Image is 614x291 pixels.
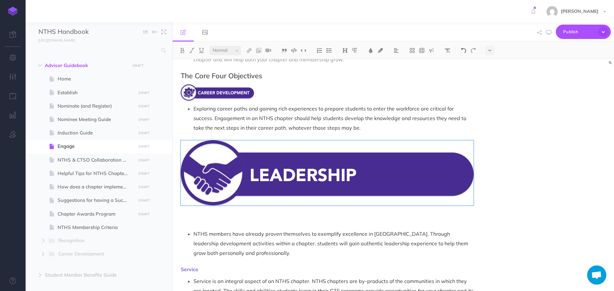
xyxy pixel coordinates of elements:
[58,183,134,191] span: How does a chapter implement the Core Four Objectives?
[58,89,134,96] span: Establish
[58,210,134,218] span: Chapter Awards Program
[377,48,383,53] img: Text background color button
[58,237,124,245] span: Recognition
[587,265,606,285] a: Open chat
[58,170,134,177] span: Helpful Tips for NTHS Chapter Officers
[138,118,150,122] small: DRAFT
[38,45,158,56] input: Search
[393,48,399,53] img: Alignment dropdown menu button
[470,48,476,53] img: Redo
[138,144,150,149] small: DRAFT
[136,183,152,191] button: DRAFT
[138,131,150,135] small: DRAFT
[281,48,287,53] img: Blockquote button
[429,48,434,53] img: Callout dropdown menu button
[58,129,134,137] span: Induction Guide
[136,157,152,164] button: DRAFT
[193,229,474,258] p: NTHS members have already proven themselves to exemplify excellence in [GEOGRAPHIC_DATA]. Through...
[132,64,144,68] small: DRAFT
[181,72,474,80] h2: The Core Four Objectives
[58,250,124,258] span: Career Development
[291,48,297,53] img: Code block button
[136,197,152,204] button: DRAFT
[58,116,134,123] span: Nominee Meeting Guide
[8,7,18,16] img: logo-mark.svg
[461,48,467,53] img: Undo
[58,196,134,204] span: Suggestions for having a Successful Chapter
[58,102,134,110] span: Nominate (and Register)
[38,38,75,42] small: [URL][DOMAIN_NAME]
[193,104,474,133] p: Exploring career paths and gaining rich experiences to prepare students to enter the workforce ar...
[138,198,150,203] small: DRAFT
[419,48,425,53] img: Create table button
[189,48,195,53] img: Italic button
[317,48,322,53] img: Ordered list button
[181,140,474,205] img: 6nx9DtAbPV2057LpbBOV.png
[265,48,271,53] img: Add video button
[38,27,114,37] input: Documentation Name
[445,48,450,53] img: Clear styles button
[199,48,204,53] img: Underline button
[352,48,358,53] img: Paragraph button
[138,172,150,176] small: DRAFT
[368,48,374,53] img: Text color button
[58,142,134,150] span: Engage
[547,6,558,17] img: e15ca27c081d2886606c458bc858b488.jpg
[58,156,134,164] span: NTHS & CTSO Collaboration Guide
[45,62,126,69] span: Advisor Guidebook
[181,266,198,272] span: Service
[563,27,595,37] span: Publish
[26,37,81,43] a: [URL][DOMAIN_NAME]
[136,143,152,150] button: DRAFT
[136,89,152,96] button: DRAFT
[556,25,611,39] button: Publish
[301,48,306,53] img: Inline code button
[138,158,150,162] small: DRAFT
[130,62,146,69] button: DRAFT
[138,91,150,95] small: DRAFT
[558,8,602,14] span: [PERSON_NAME]
[326,48,332,53] img: Unordered list button
[256,48,262,53] img: Add image button
[136,211,152,218] button: DRAFT
[342,48,348,53] img: Headings dropdown button
[136,170,152,177] button: DRAFT
[136,103,152,110] button: DRAFT
[138,104,150,108] small: DRAFT
[136,129,152,137] button: DRAFT
[58,224,134,231] span: NTHS Membership Criteria
[138,212,150,216] small: DRAFT
[138,185,150,189] small: DRAFT
[246,48,252,53] img: Link button
[181,84,254,101] img: mkmDEulyHBybJLOsgLhr.png
[179,48,185,53] img: Bold button
[136,116,152,123] button: DRAFT
[58,75,134,83] span: Home
[45,271,126,279] span: Student Member Benefits Guide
